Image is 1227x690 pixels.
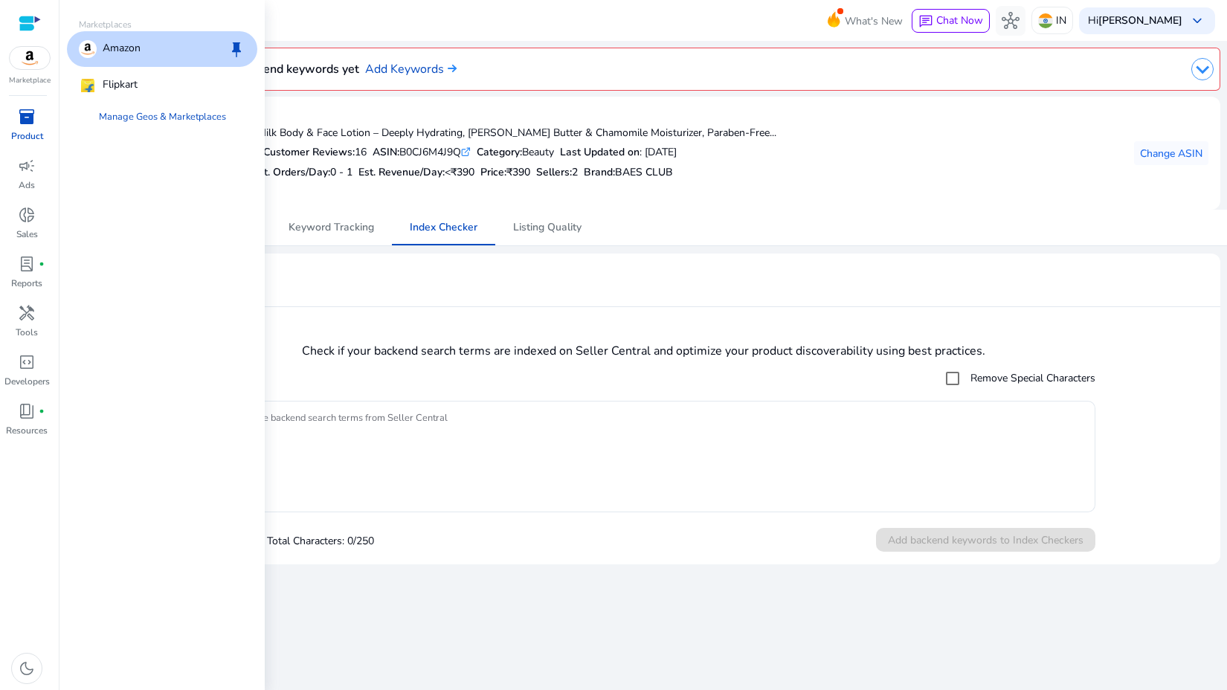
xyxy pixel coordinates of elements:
[18,108,36,126] span: inventory_2
[18,157,36,175] span: campaign
[560,145,640,159] b: Last Updated on
[103,40,141,58] p: Amazon
[584,167,673,179] h5: :
[506,165,530,179] span: ₹390
[365,60,457,78] a: Add Keywords
[1191,58,1214,80] img: dropdown-arrow.svg
[1098,13,1182,28] b: [PERSON_NAME]
[477,144,554,160] div: Beauty
[1002,12,1020,30] span: hub
[18,402,36,420] span: book_4
[1088,16,1182,26] p: Hi
[358,167,474,179] h5: Est. Revenue/Day:
[16,228,38,241] p: Sales
[584,165,613,179] span: Brand
[79,40,97,58] img: amazon.svg
[330,165,352,179] span: 0 - 1
[87,103,238,130] a: Manage Geos & Marketplaces
[79,77,97,94] img: flipkart.svg
[263,145,355,159] b: Customer Reviews:
[6,424,48,437] p: Resources
[9,75,51,86] p: Marketplace
[78,344,1208,358] h4: Check if your backend search terms are indexed on Seller Central and optimize your product discov...
[67,18,257,31] p: Marketplaces
[253,167,352,179] h5: Est. Orders/Day:
[912,9,990,33] button: chatChat Now
[18,206,36,224] span: donut_small
[289,222,374,233] span: Keyword Tracking
[967,370,1095,386] label: Remove Special Characters
[10,47,50,69] img: amazon.svg
[263,144,367,160] div: 16
[477,145,522,159] b: Category:
[996,6,1025,36] button: hub
[18,304,36,322] span: handyman
[936,13,983,28] span: Chat Now
[480,167,530,179] h5: Price:
[11,129,43,143] p: Product
[1134,141,1208,165] button: Change ASIN
[1140,146,1202,161] span: Change ASIN
[39,408,45,414] span: fiber_manual_record
[445,165,474,179] span: <₹390
[228,40,245,58] span: keep
[18,660,36,677] span: dark_mode
[615,165,673,179] span: BAES CLUB
[1038,13,1053,28] img: in.svg
[410,222,477,233] span: Index Checker
[1056,7,1066,33] p: IN
[373,144,471,160] div: B0CJ6M4J9Q
[16,326,38,339] p: Tools
[39,261,45,267] span: fiber_manual_record
[572,165,578,179] span: 2
[513,222,582,233] span: Listing Quality
[182,127,776,140] h4: Baes Club Goat Milk Body & Face Lotion – Deeply Hydrating, [PERSON_NAME] Butter & Chamomile Moist...
[103,77,138,94] p: Flipkart
[4,375,50,388] p: Developers
[560,144,677,160] div: : [DATE]
[18,255,36,273] span: lab_profile
[918,14,933,29] span: chat
[18,353,36,371] span: code_blocks
[536,167,578,179] h5: Sellers:
[267,533,374,549] p: Total Characters: 0/250
[1188,12,1206,30] span: keyboard_arrow_down
[11,277,42,290] p: Reports
[444,64,457,73] img: arrow-right.svg
[373,145,399,159] b: ASIN:
[845,8,903,34] span: What's New
[19,178,35,192] p: Ads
